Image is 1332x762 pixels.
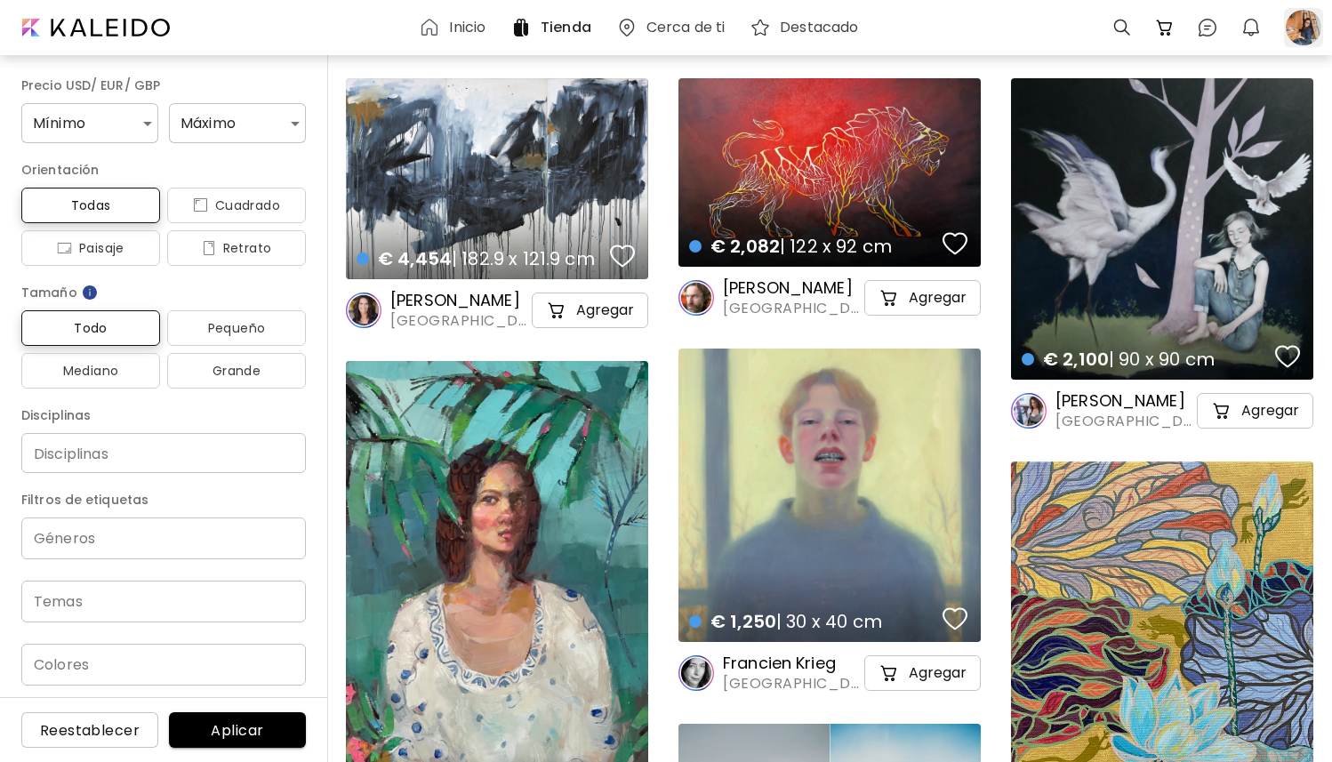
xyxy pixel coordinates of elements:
[689,235,937,258] h4: | 122 x 92 cm
[81,284,99,301] img: info
[689,610,937,633] h4: | 30 x 40 cm
[181,360,292,381] span: Grande
[576,301,634,319] h5: Agregar
[1011,78,1313,380] a: € 2,100| 90 x 90 cmfavoriteshttps://cdn.kaleido.art/CDN/Artwork/174871/Primary/medium.webp?update...
[879,662,900,684] img: cart-icon
[546,300,567,321] img: cart-icon
[510,17,598,38] a: Tienda
[183,721,292,740] span: Aplicar
[938,226,972,261] button: favorites
[1043,347,1109,372] span: € 2,100
[1055,412,1193,431] span: [GEOGRAPHIC_DATA], [GEOGRAPHIC_DATA]
[723,299,861,318] span: [GEOGRAPHIC_DATA][PERSON_NAME][GEOGRAPHIC_DATA]
[1154,17,1176,38] img: cart
[532,293,648,328] button: cart-iconAgregar
[710,609,776,634] span: € 1,250
[1011,390,1313,431] a: [PERSON_NAME][GEOGRAPHIC_DATA], [GEOGRAPHIC_DATA]cart-iconAgregar
[1236,12,1266,43] button: bellIcon
[390,290,528,311] h6: [PERSON_NAME]
[167,310,306,346] button: Pequeño
[36,195,146,216] span: Todas
[938,601,972,637] button: favorites
[879,287,900,309] img: cart-icon
[346,78,648,279] a: € 4,454| 182.9 x 121.9 cmfavoriteshttps://cdn.kaleido.art/CDN/Artwork/174515/Primary/medium.webp?...
[606,238,639,274] button: favorites
[1197,17,1218,38] img: chatIcon
[864,655,981,691] button: cart-iconAgregar
[36,360,146,381] span: Mediano
[169,103,306,143] div: Máximo
[909,289,967,307] h5: Agregar
[357,247,605,270] h4: | 182.9 x 121.9 cm
[378,246,452,271] span: € 4,454
[181,237,292,259] span: Retrato
[21,103,158,143] div: Mínimo
[780,20,858,35] h6: Destacado
[193,198,208,213] img: icon
[1271,339,1304,374] button: favorites
[346,290,648,331] a: [PERSON_NAME][GEOGRAPHIC_DATA], [GEOGRAPHIC_DATA]cart-iconAgregar
[678,653,981,694] a: Francien Krieg[GEOGRAPHIC_DATA], [GEOGRAPHIC_DATA]cart-iconAgregar
[21,188,160,223] button: Todas
[21,353,160,389] button: Mediano
[181,317,292,339] span: Pequeño
[21,489,306,510] h6: Filtros de etiquetas
[909,664,967,682] h5: Agregar
[202,241,216,255] img: icon
[57,241,72,255] img: icon
[21,159,306,180] h6: Orientación
[750,17,865,38] a: Destacado
[21,75,306,96] h6: Precio USD/ EUR/ GBP
[181,195,292,216] span: Cuadrado
[678,277,981,318] a: [PERSON_NAME][GEOGRAPHIC_DATA][PERSON_NAME][GEOGRAPHIC_DATA]cart-iconAgregar
[390,311,528,331] span: [GEOGRAPHIC_DATA], [GEOGRAPHIC_DATA]
[21,712,158,748] button: Reestablecer
[1211,400,1232,421] img: cart-icon
[723,674,861,694] span: [GEOGRAPHIC_DATA], [GEOGRAPHIC_DATA]
[723,277,861,299] h6: [PERSON_NAME]
[449,20,485,35] h6: Inicio
[21,282,306,303] h6: Tamaño
[678,78,981,267] a: € 2,082| 122 x 92 cmfavoriteshttps://cdn.kaleido.art/CDN/Artwork/174965/Primary/medium.webp?updat...
[1022,348,1270,371] h4: | 90 x 90 cm
[1055,390,1193,412] h6: [PERSON_NAME]
[646,20,725,35] h6: Cerca de ti
[21,230,160,266] button: iconPaisaje
[36,237,146,259] span: Paisaje
[419,17,493,38] a: Inicio
[36,721,144,740] span: Reestablecer
[167,353,306,389] button: Grande
[21,310,160,346] button: Todo
[1197,393,1313,429] button: cart-iconAgregar
[710,234,780,259] span: € 2,082
[21,405,306,426] h6: Disciplinas
[1241,402,1299,420] h5: Agregar
[167,230,306,266] button: iconRetrato
[723,653,861,674] h6: Francien Krieg
[541,20,591,35] h6: Tienda
[616,17,732,38] a: Cerca de ti
[167,188,306,223] button: iconCuadrado
[169,712,306,748] button: Aplicar
[36,317,146,339] span: Todo
[1240,17,1262,38] img: bellIcon
[864,280,981,316] button: cart-iconAgregar
[678,349,981,642] a: € 1,250| 30 x 40 cmfavoriteshttps://cdn.kaleido.art/CDN/Artwork/174395/Primary/medium.webp?update...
